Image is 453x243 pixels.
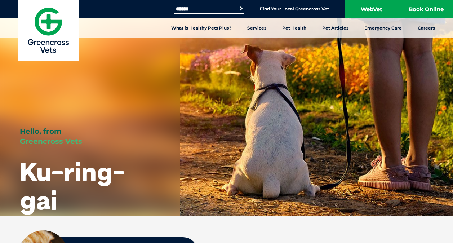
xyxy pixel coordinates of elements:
a: Pet Articles [314,18,356,38]
h1: Ku-ring-gai [20,157,160,214]
a: Services [239,18,274,38]
a: Pet Health [274,18,314,38]
span: Greencross Vets [20,137,82,146]
a: Find Your Local Greencross Vet [260,6,329,12]
span: Hello, from [20,127,62,136]
a: Careers [410,18,443,38]
a: What is Healthy Pets Plus? [163,18,239,38]
button: Search [237,5,245,12]
a: Emergency Care [356,18,410,38]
